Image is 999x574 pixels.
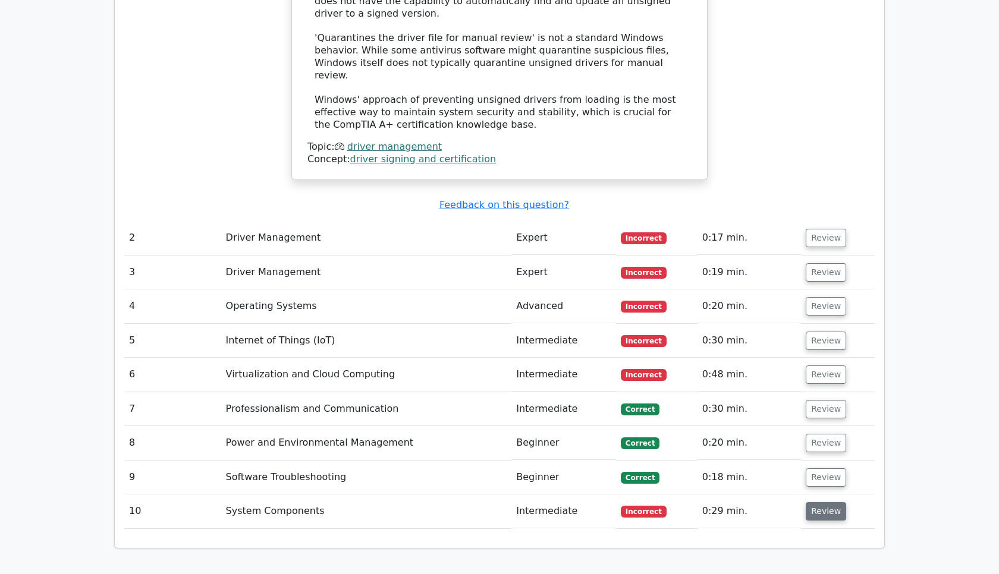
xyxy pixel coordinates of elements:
[806,468,846,487] button: Review
[621,267,667,279] span: Incorrect
[124,426,221,460] td: 8
[124,358,221,392] td: 6
[806,502,846,521] button: Review
[221,358,512,392] td: Virtualization and Cloud Computing
[439,199,569,210] a: Feedback on this question?
[621,335,667,347] span: Incorrect
[806,365,846,384] button: Review
[698,494,801,528] td: 0:29 min.
[698,426,801,460] td: 0:20 min.
[511,324,616,358] td: Intermediate
[621,403,659,415] span: Correct
[350,153,497,165] a: driver signing and certification
[124,256,221,289] td: 3
[221,426,512,460] td: Power and Environmental Management
[221,494,512,528] td: System Components
[221,256,512,289] td: Driver Management
[621,437,659,449] span: Correct
[511,358,616,392] td: Intermediate
[806,434,846,452] button: Review
[124,324,221,358] td: 5
[698,392,801,426] td: 0:30 min.
[806,332,846,350] button: Review
[347,141,442,152] a: driver management
[698,358,801,392] td: 0:48 min.
[621,232,667,244] span: Incorrect
[307,141,692,153] div: Topic:
[124,461,221,494] td: 9
[698,221,801,255] td: 0:17 min.
[806,229,846,247] button: Review
[511,221,616,255] td: Expert
[221,221,512,255] td: Driver Management
[621,369,667,381] span: Incorrect
[621,506,667,518] span: Incorrect
[511,461,616,494] td: Beginner
[698,324,801,358] td: 0:30 min.
[221,461,512,494] td: Software Troubleshooting
[698,461,801,494] td: 0:18 min.
[511,289,616,323] td: Advanced
[806,400,846,418] button: Review
[698,256,801,289] td: 0:19 min.
[307,153,692,166] div: Concept:
[511,392,616,426] td: Intermediate
[511,426,616,460] td: Beginner
[511,256,616,289] td: Expert
[124,392,221,426] td: 7
[124,494,221,528] td: 10
[806,263,846,282] button: Review
[221,392,512,426] td: Professionalism and Communication
[698,289,801,323] td: 0:20 min.
[221,289,512,323] td: Operating Systems
[621,472,659,484] span: Correct
[511,494,616,528] td: Intermediate
[221,324,512,358] td: Internet of Things (IoT)
[124,221,221,255] td: 2
[806,297,846,316] button: Review
[124,289,221,323] td: 4
[621,301,667,313] span: Incorrect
